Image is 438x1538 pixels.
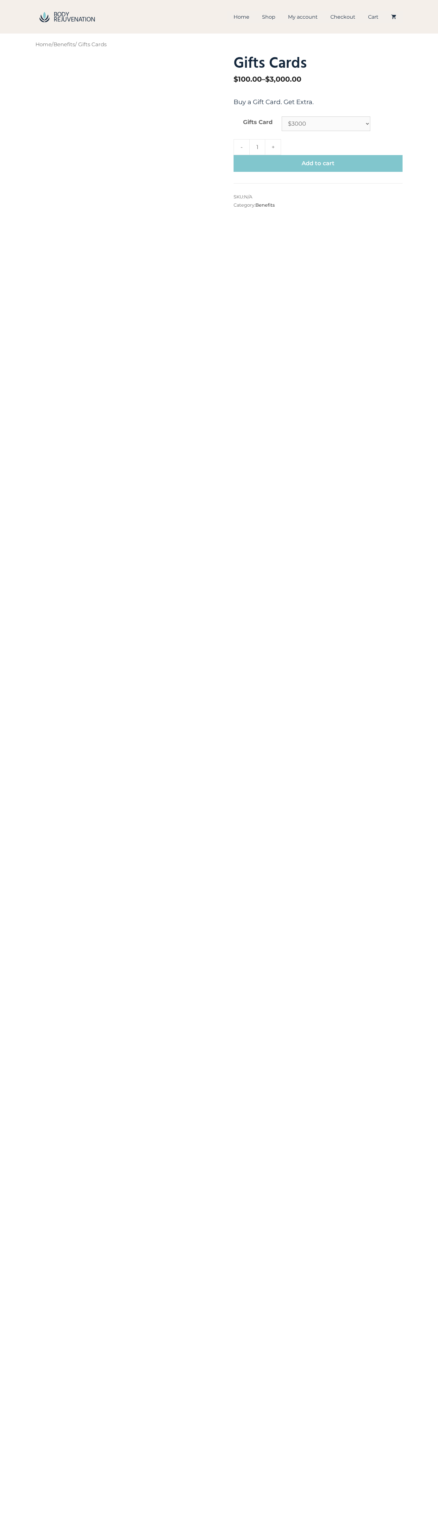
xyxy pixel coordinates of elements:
span: N/A [244,194,252,200]
label: Gifts Card [243,119,272,126]
h1: Gifts Cards [234,55,403,73]
span: Buy a Gift Card. Get Extra. [234,98,314,106]
input: Product quantity [249,139,265,155]
img: BodyRejuvenation Shop [35,9,99,25]
button: Add to cart [234,155,403,172]
nav: Breadcrumb [35,40,403,49]
a: My account [282,11,324,23]
a: Shop [256,11,282,23]
span: $ [234,75,238,84]
a: View your shopping cart [385,11,403,23]
a: Home [227,11,256,23]
nav: Primary [227,11,403,23]
a: Checkout [324,11,362,23]
span: Category: [234,201,403,209]
bdi: 100.00 [234,75,262,84]
a: Home [35,41,52,47]
a: Benefits [53,41,75,47]
p: – [234,73,403,86]
a: Cart [362,11,385,23]
a: Benefits [255,202,275,208]
span: $ [265,75,270,84]
bdi: 3,000.00 [265,75,301,84]
span: SKU: [234,193,403,201]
